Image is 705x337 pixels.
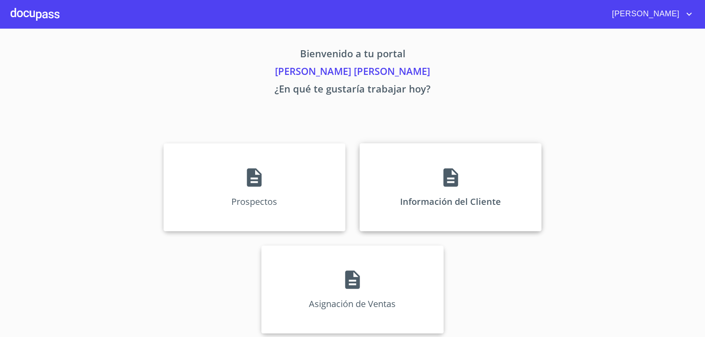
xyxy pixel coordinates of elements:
p: Asignación de Ventas [309,298,396,310]
p: ¿En qué te gustaría trabajar hoy? [81,81,624,99]
span: [PERSON_NAME] [605,7,684,21]
button: account of current user [605,7,694,21]
p: [PERSON_NAME] [PERSON_NAME] [81,64,624,81]
p: Prospectos [231,196,277,207]
p: Bienvenido a tu portal [81,46,624,64]
p: Información del Cliente [400,196,501,207]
